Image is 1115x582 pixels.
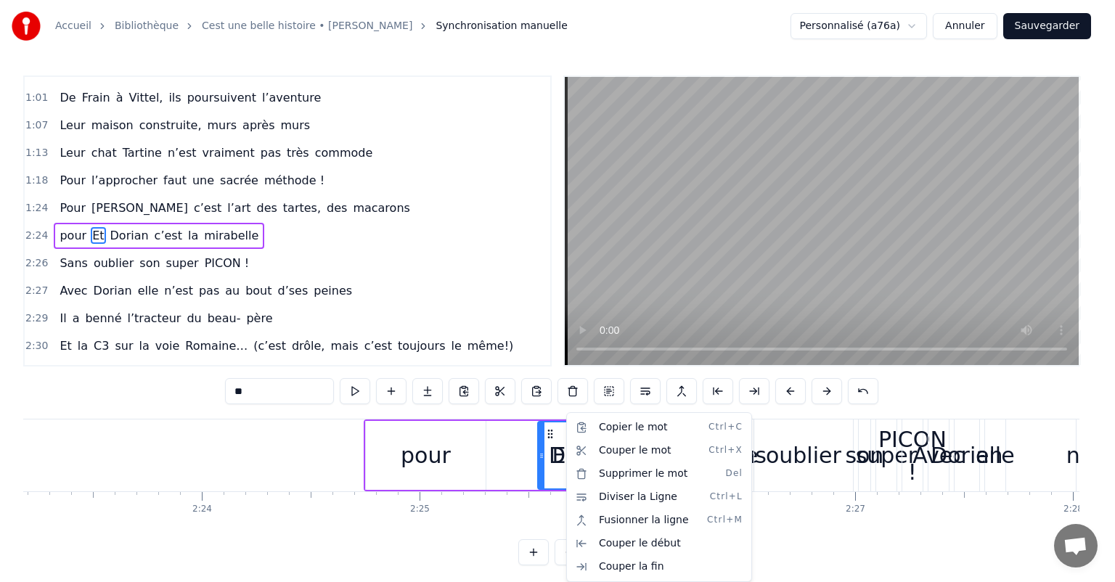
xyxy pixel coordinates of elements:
div: Diviser la Ligne [570,485,748,509]
span: Ctrl+X [708,445,743,456]
div: Couper le mot [570,439,748,462]
div: Couper la fin [570,555,748,578]
span: Ctrl+M [707,515,743,526]
div: Supprimer le mot [570,462,748,485]
span: Ctrl+C [708,422,743,433]
span: Ctrl+L [710,491,743,503]
div: Copier le mot [570,416,748,439]
span: Del [725,468,743,480]
div: Couper le début [570,532,748,555]
div: Fusionner la ligne [570,509,748,532]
